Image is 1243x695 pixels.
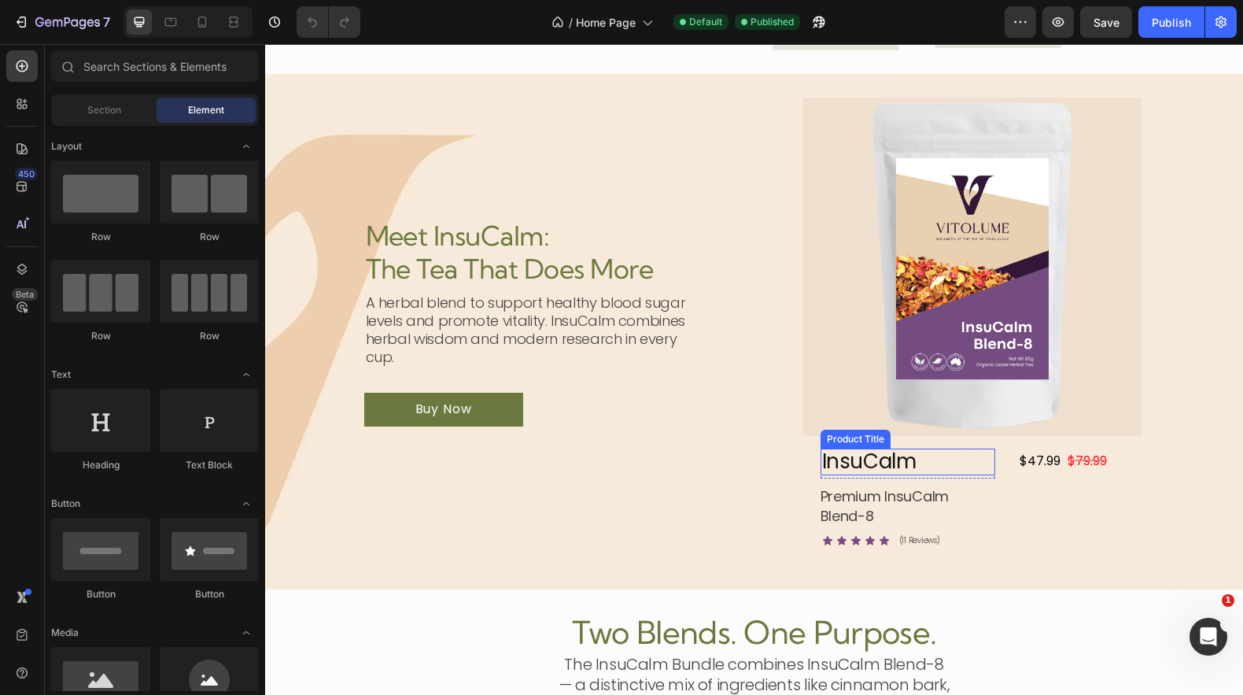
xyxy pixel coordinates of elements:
span: Toggle open [234,362,259,387]
span: 1 [1222,594,1234,607]
div: Product Title [559,388,622,402]
span: Home Page [576,14,636,31]
div: $47.99 [736,405,797,431]
button: Save [1080,6,1132,38]
div: $79.99 [801,405,861,431]
h1: InsuCalm [555,405,731,431]
div: Text Block [160,458,259,472]
span: Published [751,15,794,29]
span: / [569,14,573,31]
span: Media [51,626,79,640]
div: Button [160,587,259,601]
button: 7 [6,6,117,38]
span: Toggle open [234,491,259,516]
h2: Two Blends. One Purpose. [305,569,673,608]
div: Beta [12,288,38,301]
input: Search Sections & Elements [51,50,259,82]
div: Publish [1152,14,1191,31]
span: Default [689,15,722,29]
span: Element [188,103,224,117]
span: Layout [51,139,82,153]
button: Publish [1138,6,1204,38]
span: Toggle open [234,134,259,159]
span: Premium InsuCalm Blend-8 [555,442,684,482]
span: Save [1094,16,1119,29]
div: Row [160,230,259,244]
div: Heading [51,458,150,472]
span: Toggle open [234,620,259,645]
span: Section [87,103,121,117]
a: InsuCalm [538,54,876,392]
div: Row [160,329,259,343]
div: Row [51,230,150,244]
iframe: Intercom live chat [1190,618,1227,656]
div: Row [51,329,150,343]
div: 450 [15,168,38,180]
span: Text [51,368,71,382]
h2: (11 Reviews) [633,490,677,504]
p: 7 [103,13,110,31]
iframe: Design area [265,44,1243,695]
div: Button [51,587,150,601]
div: Undo/Redo [297,6,360,38]
span: Button [51,497,80,511]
